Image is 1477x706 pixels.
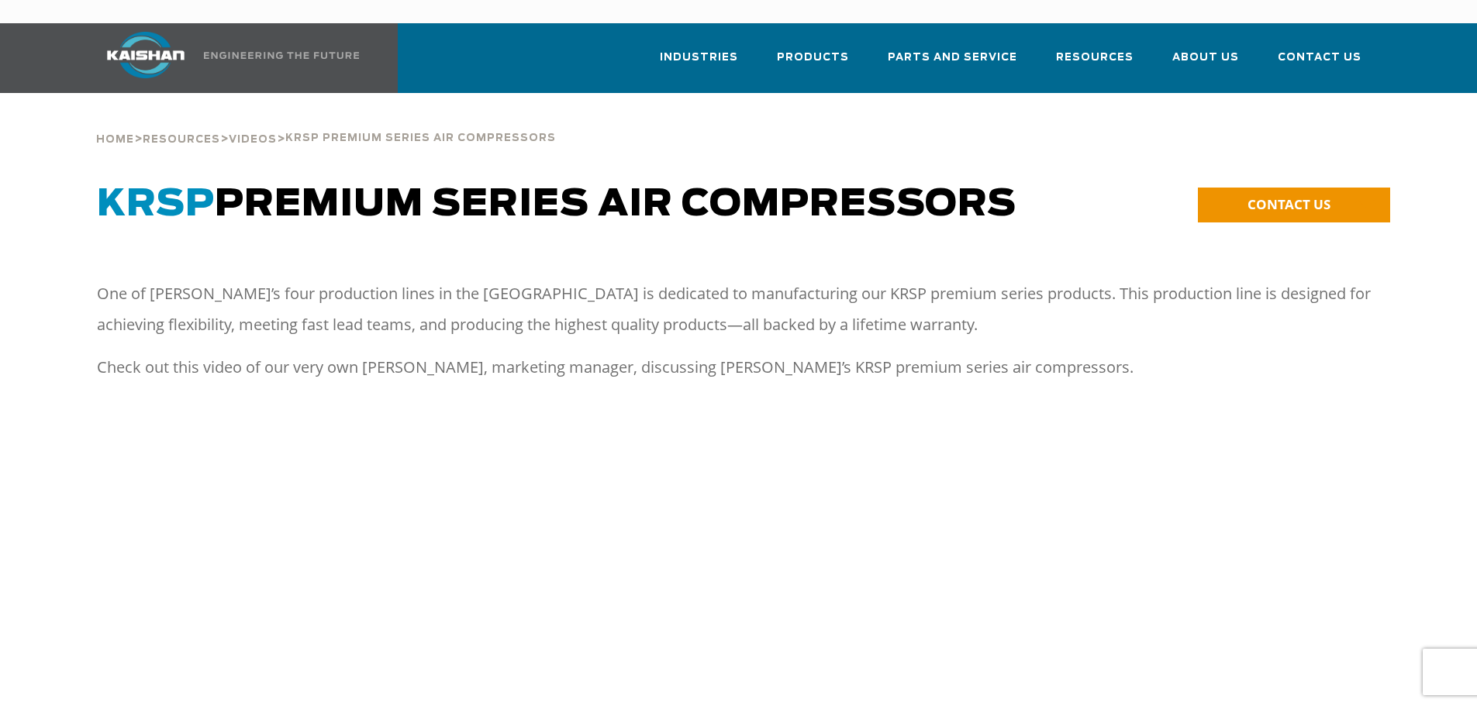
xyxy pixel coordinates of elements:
[1278,49,1361,67] span: Contact Us
[88,32,204,78] img: kaishan logo
[97,278,1381,340] p: One of [PERSON_NAME]’s four production lines in the [GEOGRAPHIC_DATA] is dedicated to manufacturi...
[1278,37,1361,90] a: Contact Us
[1056,49,1134,67] span: Resources
[204,52,359,59] img: Engineering the future
[1172,37,1239,90] a: About Us
[888,37,1017,90] a: Parts and Service
[88,23,362,93] a: Kaishan USA
[777,49,849,67] span: Products
[229,132,277,146] a: Videos
[1172,49,1239,67] span: About Us
[96,135,134,145] span: Home
[1198,188,1390,222] a: CONTACT US
[888,49,1017,67] span: Parts and Service
[97,186,215,223] span: KRSP
[143,135,220,145] span: Resources
[1248,195,1330,213] span: CONTACT US
[660,37,738,90] a: Industries
[660,49,738,67] span: Industries
[143,132,220,146] a: Resources
[96,93,556,152] div: > > >
[285,133,556,143] span: KRSP Premium Series Air Compressors
[97,352,1381,383] p: Check out this video of our very own [PERSON_NAME], marketing manager, discussing [PERSON_NAME]’s...
[97,186,1016,223] span: Premium Series Air Compressors
[229,135,277,145] span: Videos
[777,37,849,90] a: Products
[1056,37,1134,90] a: Resources
[96,132,134,146] a: Home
